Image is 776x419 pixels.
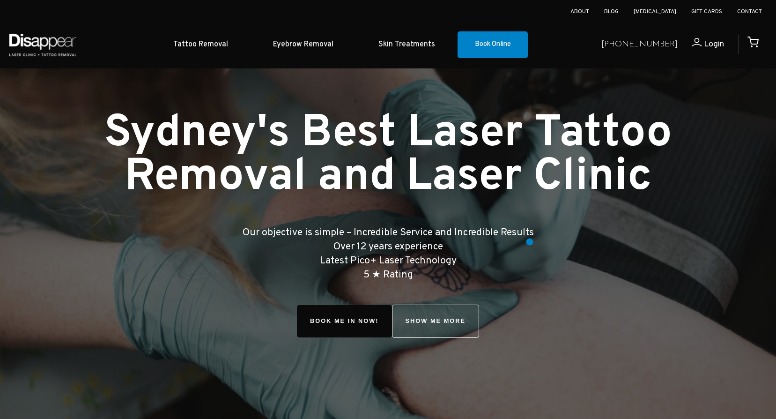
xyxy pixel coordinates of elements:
[678,38,724,52] a: Login
[251,30,356,59] a: Eyebrow Removal
[691,8,722,15] a: Gift Cards
[7,28,78,61] img: Disappear - Laser Clinic and Tattoo Removal Services in Sydney, Australia
[458,31,528,59] a: Book Online
[634,8,676,15] a: [MEDICAL_DATA]
[604,8,619,15] a: Blog
[601,38,678,52] a: [PHONE_NUMBER]
[392,305,480,338] a: SHOW ME MORE
[356,30,458,59] a: Skin Treatments
[297,305,392,337] span: Book Me In!
[151,30,251,59] a: Tattoo Removal
[704,39,724,50] span: Login
[737,8,762,15] a: Contact
[68,112,709,200] h1: Sydney's Best Laser Tattoo Removal and Laser Clinic
[243,226,534,281] big: Our objective is simple – Incredible Service and Incredible Results Over 12 years experience Late...
[570,8,589,15] a: About
[297,305,392,337] a: BOOK ME IN NOW!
